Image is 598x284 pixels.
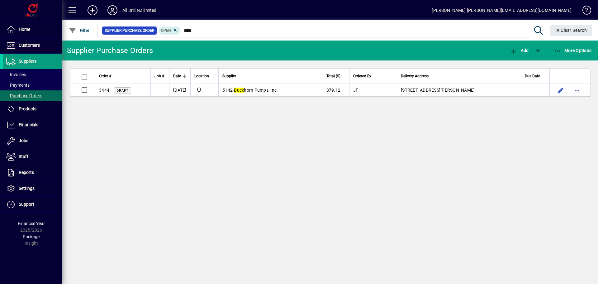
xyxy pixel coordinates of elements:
[510,48,529,53] span: Add
[312,84,349,96] td: 879.12
[3,181,62,196] a: Settings
[18,221,45,226] span: Financial Year
[3,90,62,101] a: Purchase Orders
[169,84,190,96] td: [DATE]
[234,88,278,93] span: horn Pumps, Inc.
[105,27,154,34] span: Supplier Purchase Order
[3,80,62,90] a: Payments
[99,73,131,79] div: Order #
[19,43,40,48] span: Customers
[552,45,593,56] button: More Options
[23,234,40,239] span: Package
[194,73,215,79] div: Location
[102,5,122,16] button: Profile
[67,46,153,55] div: Supplier Purchase Orders
[508,45,530,56] button: Add
[173,73,181,79] span: Date
[218,84,312,96] td: -
[122,5,157,15] div: All Drill NZ limited
[19,122,38,127] span: Financials
[525,73,540,79] span: Due Date
[67,25,91,36] button: Filter
[525,73,546,79] div: Due Date
[556,85,566,95] button: Edit
[194,86,215,94] span: All Drill NZ Limited
[3,101,62,117] a: Products
[3,133,62,149] a: Jobs
[19,154,28,159] span: Staff
[154,73,164,79] span: Job #
[222,73,236,79] span: Supplier
[19,27,30,32] span: Home
[99,88,109,93] span: 3444
[19,59,36,64] span: Suppliers
[432,5,572,15] div: [PERSON_NAME] [PERSON_NAME][EMAIL_ADDRESS][DOMAIN_NAME]
[222,73,308,79] div: Supplier
[161,28,171,33] span: Open
[19,138,28,143] span: Jobs
[3,165,62,181] a: Reports
[401,73,429,79] span: Delivery Address
[6,83,30,88] span: Payments
[116,89,129,93] span: Draft
[69,28,90,33] span: Filter
[234,88,244,93] em: Buck
[550,25,592,36] button: Clear
[572,85,582,95] button: More options
[353,88,358,93] span: JF
[194,73,209,79] span: Location
[6,93,42,98] span: Purchase Orders
[554,48,592,53] span: More Options
[19,170,34,175] span: Reports
[326,73,340,79] span: Total ($)
[555,28,587,33] span: Clear Search
[316,73,346,79] div: Total ($)
[397,84,521,96] td: [STREET_ADDRESS][PERSON_NAME]
[159,26,181,35] mat-chip: Completion Status: Open
[353,73,371,79] span: Ordered By
[353,73,393,79] div: Ordered By
[3,38,62,53] a: Customers
[173,73,187,79] div: Date
[222,88,233,93] span: 5142
[19,186,35,191] span: Settings
[3,149,62,165] a: Staff
[3,69,62,80] a: Invoices
[6,72,26,77] span: Invoices
[99,73,111,79] span: Order #
[19,202,34,207] span: Support
[3,197,62,212] a: Support
[19,106,36,111] span: Products
[83,5,102,16] button: Add
[578,1,590,22] a: Knowledge Base
[3,117,62,133] a: Financials
[3,22,62,37] a: Home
